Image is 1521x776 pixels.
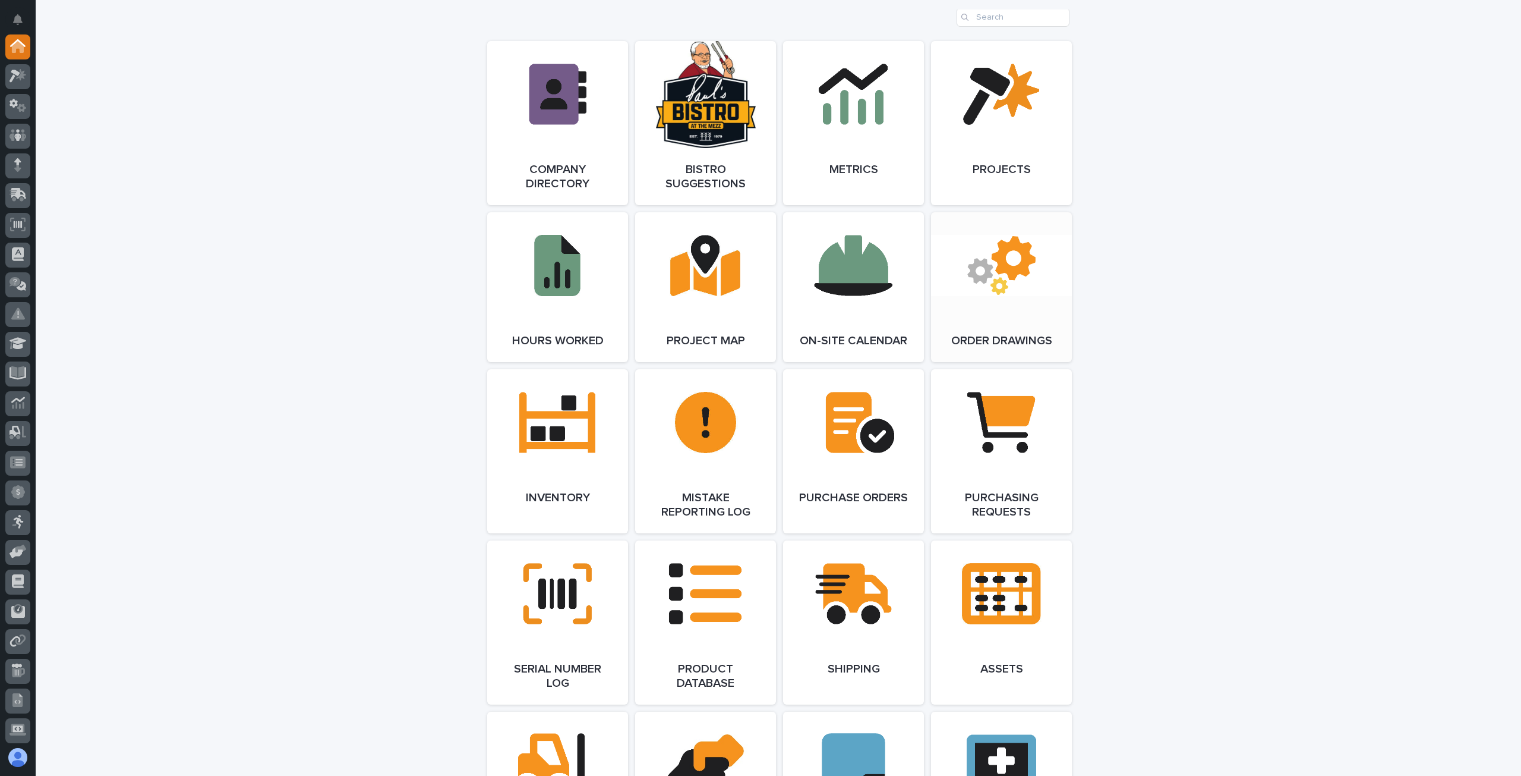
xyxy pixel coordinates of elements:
a: Projects [931,41,1072,205]
a: Metrics [783,41,924,205]
a: Shipping [783,541,924,705]
a: Serial Number Log [487,541,628,705]
a: Bistro Suggestions [635,41,776,205]
a: Mistake Reporting Log [635,369,776,533]
input: Search [957,8,1069,27]
a: Assets [931,541,1072,705]
a: Order Drawings [931,212,1072,362]
a: Purchase Orders [783,369,924,533]
a: Company Directory [487,41,628,205]
button: Notifications [5,7,30,32]
div: Notifications [15,14,30,33]
a: Project Map [635,212,776,362]
a: On-Site Calendar [783,212,924,362]
a: Inventory [487,369,628,533]
button: users-avatar [5,745,30,770]
a: Purchasing Requests [931,369,1072,533]
a: Product Database [635,541,776,705]
a: Hours Worked [487,212,628,362]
